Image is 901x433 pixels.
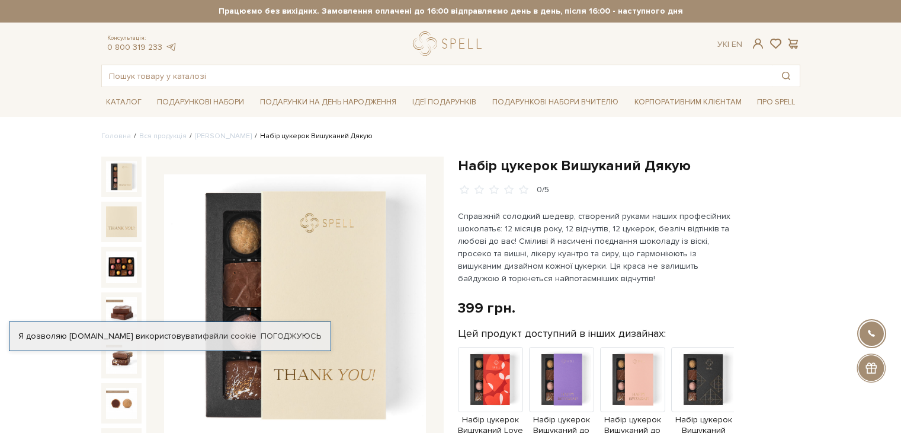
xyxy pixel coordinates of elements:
img: Продукт [458,347,523,412]
div: Ук [717,39,742,50]
a: Подарунки на День народження [255,93,401,112]
div: Я дозволяю [DOMAIN_NAME] використовувати [9,331,331,342]
img: Набір цукерок Вишуканий Дякую [106,297,137,328]
img: Продукт [600,347,665,412]
a: Про Spell [752,93,800,112]
a: logo [413,31,487,56]
img: Набір цукерок Вишуканий Дякую [106,206,137,237]
a: файли cookie [203,331,256,341]
p: Справжній солодкий шедевр, створений руками наших професійних шоколатьє: 12 місяців року, 12 відч... [458,210,736,285]
a: En [732,39,742,49]
a: [PERSON_NAME] [195,132,252,141]
img: Продукт [671,347,736,412]
li: Набір цукерок Вишуканий Дякую [252,131,373,142]
input: Пошук товару у каталозі [102,65,772,87]
a: telegram [165,42,177,52]
a: 0 800 319 233 [107,42,162,52]
img: Набір цукерок Вишуканий Дякую [106,388,137,419]
a: Корпоративним клієнтам [630,93,746,112]
img: Продукт [529,347,594,412]
a: Ідеї подарунків [408,93,481,112]
img: Набір цукерок Вишуканий Дякую [106,251,137,282]
span: Консультація: [107,34,177,42]
img: Набір цукерок Вишуканий Дякую [106,161,137,192]
label: Цей продукт доступний в інших дизайнах: [458,327,666,340]
img: Набір цукерок Вишуканий Дякую [106,342,137,373]
a: Головна [101,132,131,141]
a: Подарункові набори Вчителю [488,92,623,112]
span: | [727,39,729,49]
a: Подарункові набори [152,93,249,112]
a: Вся продукція [139,132,187,141]
strong: Працюємо без вихідних. Замовлення оплачені до 16:00 відправляємо день в день, після 16:00 - насту... [101,6,800,17]
h1: Набір цукерок Вишуканий Дякую [458,157,800,175]
div: 399 грн. [458,299,515,317]
a: Каталог [101,93,146,112]
button: Пошук товару у каталозі [772,65,800,87]
a: Погоджуюсь [261,331,321,342]
div: 0/5 [537,184,549,196]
